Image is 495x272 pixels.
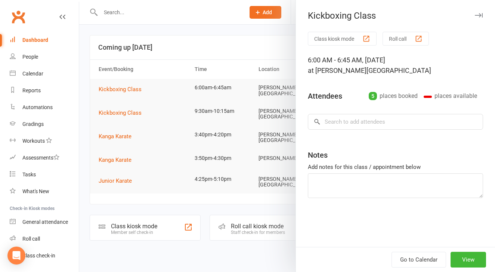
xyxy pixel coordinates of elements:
a: Roll call [10,231,79,247]
div: 6:00 AM - 6:45 AM, [DATE] [308,55,483,76]
button: Roll call [383,32,429,46]
a: What's New [10,183,79,200]
div: Gradings [22,121,44,127]
div: Calendar [22,71,43,77]
a: Reports [10,82,79,99]
div: places booked [369,91,418,101]
a: Automations [10,99,79,116]
div: Notes [308,150,328,160]
div: Attendees [308,91,342,101]
span: at [PERSON_NAME][GEOGRAPHIC_DATA] [308,67,431,74]
a: Calendar [10,65,79,82]
div: Dashboard [22,37,48,43]
a: General attendance kiosk mode [10,214,79,231]
div: Kickboxing Class [296,10,495,21]
div: Assessments [22,155,59,161]
div: Open Intercom Messenger [7,247,25,265]
a: Go to Calendar [392,252,446,268]
div: People [22,54,38,60]
div: What's New [22,188,49,194]
div: Tasks [22,171,36,177]
a: Dashboard [10,32,79,49]
div: Roll call [22,236,40,242]
div: Reports [22,87,41,93]
a: Tasks [10,166,79,183]
a: Workouts [10,133,79,149]
a: Gradings [10,116,79,133]
div: Automations [22,104,53,110]
input: Search to add attendees [308,114,483,130]
div: 5 [369,92,377,100]
div: places available [424,91,477,101]
a: Assessments [10,149,79,166]
div: Add notes for this class / appointment below [308,163,483,171]
button: Class kiosk mode [308,32,377,46]
button: View [451,252,486,268]
a: People [10,49,79,65]
a: Clubworx [9,7,28,26]
div: Workouts [22,138,45,144]
div: General attendance [22,219,68,225]
a: Class kiosk mode [10,247,79,264]
div: Class check-in [22,253,55,259]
